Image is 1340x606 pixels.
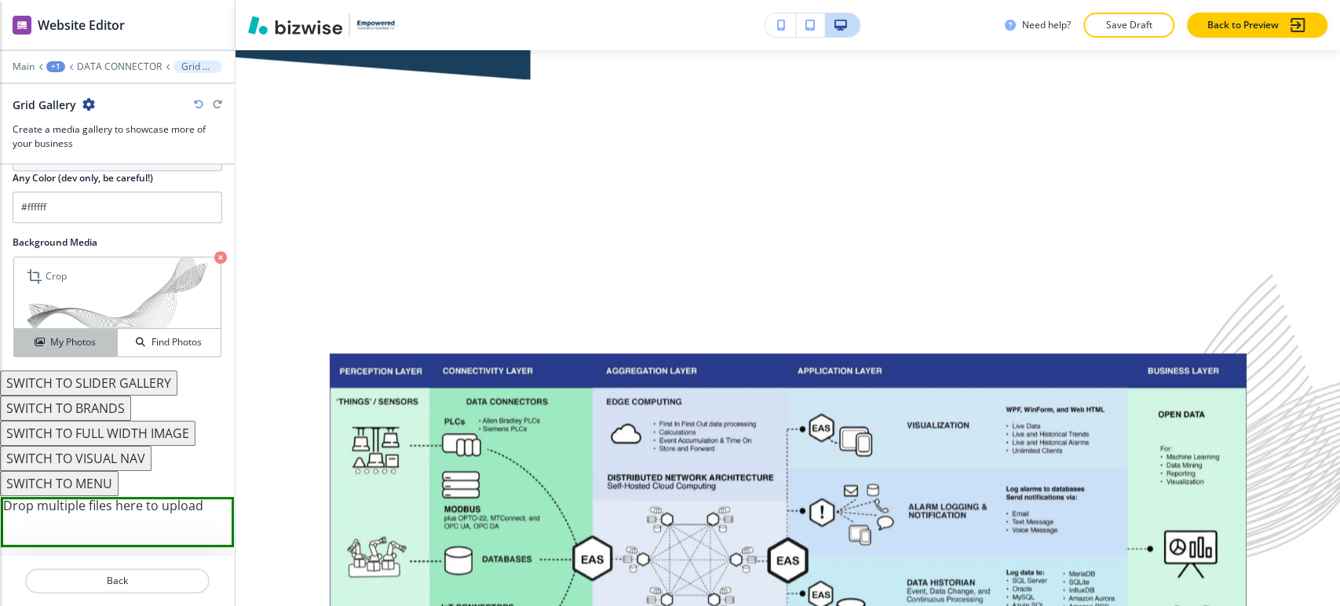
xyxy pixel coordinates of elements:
[1083,13,1174,38] button: Save Draft
[38,16,125,35] h2: Website Editor
[13,16,31,35] img: editor icon
[1207,18,1279,32] p: Back to Preview
[1022,18,1071,32] h3: Need help?
[13,256,222,358] div: CropMy PhotosFind Photos
[46,61,65,72] button: +1
[13,61,35,72] button: Main
[1104,18,1154,32] p: Save Draft
[25,568,210,593] button: Back
[356,20,399,30] img: Your Logo
[118,329,221,356] button: Find Photos
[13,235,222,250] h2: Background Media
[1,497,234,547] div: Drop multiple files here to upload
[13,122,222,151] h3: Create a media gallery to showcase more of your business
[173,60,222,73] button: Grid Gallery
[13,171,153,185] h2: Any Color (dev only, be careful!)
[20,264,73,289] div: Crop
[152,335,202,349] h4: Find Photos
[1187,13,1327,38] button: Back to Preview
[50,335,96,349] h4: My Photos
[181,61,214,72] p: Grid Gallery
[46,269,67,283] p: Crop
[248,16,342,35] img: Bizwise Logo
[77,61,162,72] button: DATA CONNECTOR
[13,97,76,113] h2: Grid Gallery
[14,329,118,356] button: My Photos
[27,574,208,588] p: Back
